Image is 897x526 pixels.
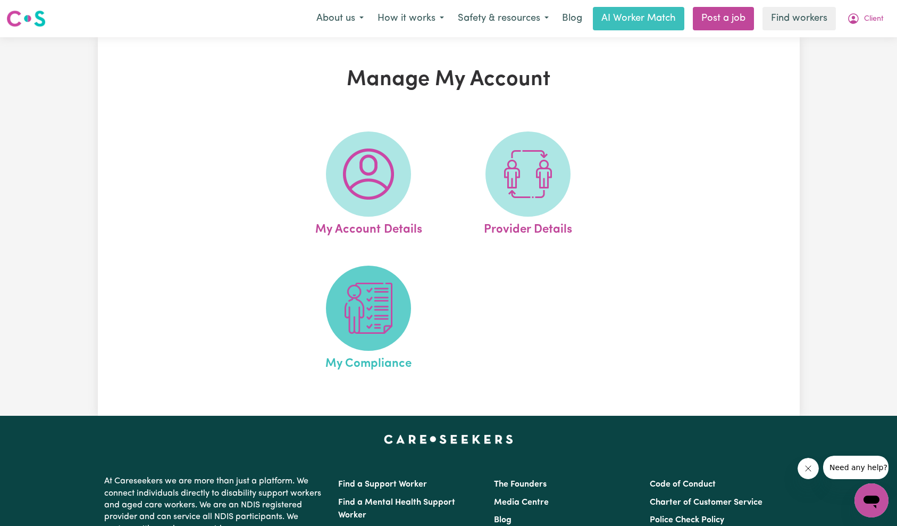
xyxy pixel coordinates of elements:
[840,7,891,30] button: My Account
[494,498,549,507] a: Media Centre
[292,266,445,373] a: My Compliance
[292,131,445,239] a: My Account Details
[221,67,676,93] h1: Manage My Account
[864,13,884,25] span: Client
[6,9,46,28] img: Careseekers logo
[693,7,754,30] a: Post a job
[384,435,513,443] a: Careseekers home page
[650,498,762,507] a: Charter of Customer Service
[6,6,46,31] a: Careseekers logo
[762,7,836,30] a: Find workers
[315,217,422,239] span: My Account Details
[650,516,724,524] a: Police Check Policy
[593,7,684,30] a: AI Worker Match
[854,483,888,517] iframe: Button to launch messaging window
[451,131,605,239] a: Provider Details
[823,456,888,479] iframe: Message from company
[309,7,371,30] button: About us
[338,498,455,520] a: Find a Mental Health Support Worker
[494,480,547,489] a: The Founders
[494,516,512,524] a: Blog
[451,7,556,30] button: Safety & resources
[371,7,451,30] button: How it works
[338,480,427,489] a: Find a Support Worker
[484,217,572,239] span: Provider Details
[556,7,589,30] a: Blog
[325,351,412,373] span: My Compliance
[798,458,819,479] iframe: Close message
[650,480,716,489] a: Code of Conduct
